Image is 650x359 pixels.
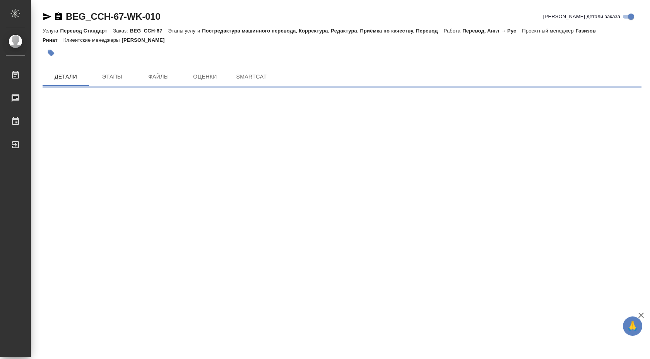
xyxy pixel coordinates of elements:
p: Проектный менеджер [522,28,575,34]
p: Постредактура машинного перевода, Корректура, Редактура, Приёмка по качеству, Перевод [202,28,443,34]
p: Перевод, Англ → Рус [462,28,522,34]
p: Этапы услуги [168,28,202,34]
button: Скопировать ссылку для ЯМессенджера [43,12,52,21]
span: [PERSON_NAME] детали заказа [543,13,620,21]
span: Файлы [140,72,177,82]
p: [PERSON_NAME] [122,37,171,43]
p: Работа [444,28,463,34]
span: SmartCat [233,72,270,82]
button: Добавить тэг [43,44,60,62]
span: Детали [47,72,84,82]
button: Скопировать ссылку [54,12,63,21]
p: Перевод Стандарт [60,28,113,34]
p: Клиентские менеджеры [63,37,122,43]
span: Этапы [94,72,131,82]
button: 🙏 [623,316,642,336]
p: Услуга [43,28,60,34]
span: Оценки [186,72,224,82]
p: BEG_CCH-67 [130,28,168,34]
p: Заказ: [113,28,130,34]
span: 🙏 [626,318,639,334]
a: BEG_CCH-67-WK-010 [66,11,161,22]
